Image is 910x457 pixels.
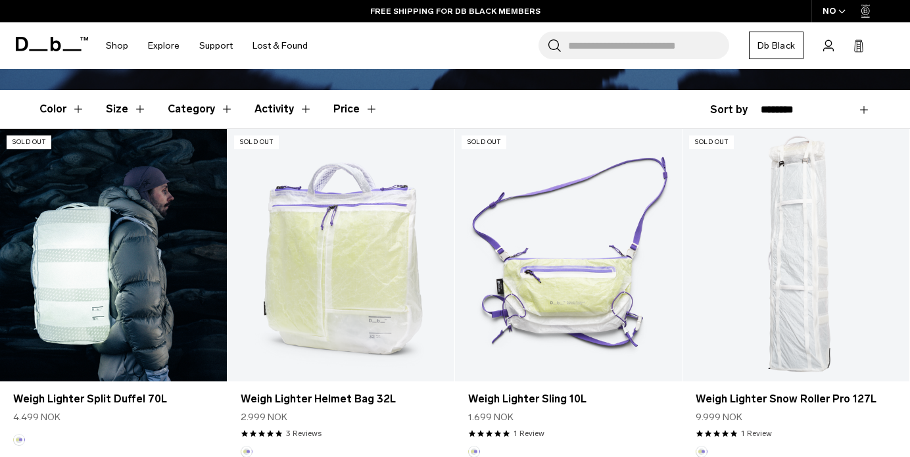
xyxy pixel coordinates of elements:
[370,5,540,17] a: FREE SHIPPING FOR DB BLACK MEMBERS
[254,90,312,128] button: Toggle Filter
[241,410,287,424] span: 2.999 NOK
[168,90,233,128] button: Toggle Filter
[468,410,514,424] span: 1.699 NOK
[333,90,378,128] button: Toggle Price
[514,427,544,439] a: 1 reviews
[749,32,803,59] a: Db Black
[7,135,51,149] p: Sold Out
[241,391,441,407] a: Weigh Lighter Helmet Bag 32L
[689,135,734,149] p: Sold Out
[286,427,322,439] a: 3 reviews
[468,391,669,407] a: Weigh Lighter Sling 10L
[462,135,506,149] p: Sold Out
[741,427,772,439] a: 1 reviews
[13,391,214,407] a: Weigh Lighter Split Duffel 70L
[696,391,896,407] a: Weigh Lighter Snow Roller Pro 127L
[106,22,128,69] a: Shop
[199,22,233,69] a: Support
[39,90,85,128] button: Toggle Filter
[13,434,25,446] button: Aurora
[455,129,682,381] a: Weigh Lighter Sling 10L
[148,22,180,69] a: Explore
[682,129,909,381] a: Weigh Lighter Snow Roller Pro 127L
[234,135,279,149] p: Sold Out
[252,22,308,69] a: Lost & Found
[228,129,454,381] a: Weigh Lighter Helmet Bag 32L
[696,410,742,424] span: 9.999 NOK
[106,90,147,128] button: Toggle Filter
[13,410,60,424] span: 4.499 NOK
[96,22,318,69] nav: Main Navigation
